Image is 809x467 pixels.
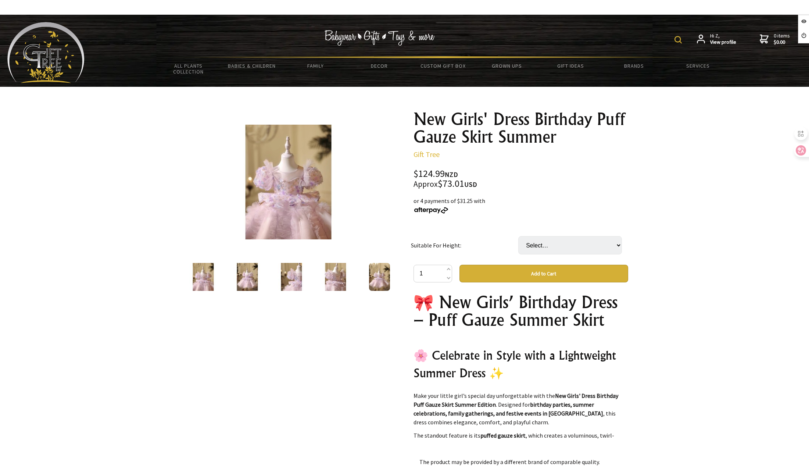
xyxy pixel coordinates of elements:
a: Brands [602,58,666,74]
span: NZD [445,170,458,179]
a: Grown Ups [475,58,538,74]
strong: birthday parties, summer celebrations, family gatherings, and festive events in [GEOGRAPHIC_DATA] [414,401,603,417]
div: 1. Asian sizes are 1 to 2 sizes smaller than European and [DEMOGRAPHIC_DATA] people. Choose the l... [414,293,628,441]
strong: $0.00 [774,39,790,46]
a: Services [666,58,730,74]
img: New Girls' Dress Birthday Puff Gauze Skirt Summer [322,263,350,291]
a: Decor [347,58,411,74]
a: Custom Gift Box [411,58,475,74]
img: New Girls' Dress Birthday Puff Gauze Skirt Summer [369,263,390,291]
a: 0 items$0.00 [760,33,790,46]
a: Gift Tree [414,150,440,159]
h1: 🎀 New Girls’ Birthday Dress – Puff Gauze Summer Skirt [414,293,628,329]
td: Suitable For Height: [411,226,518,265]
small: Approx [414,179,438,189]
p: Make your little girl’s special day unforgettable with the . Designed for , this dress combines e... [414,391,628,427]
a: Hi Z,View profile [697,33,736,46]
strong: View profile [710,39,736,46]
strong: New Girls' Dress Birthday Puff Gauze Skirt Summer Edition [414,392,618,408]
img: New Girls' Dress Birthday Puff Gauze Skirt Summer [231,125,346,239]
img: New Girls' Dress Birthday Puff Gauze Skirt Summer [189,263,217,291]
span: USD [464,180,477,189]
img: New Girls' Dress Birthday Puff Gauze Skirt Summer [233,263,261,291]
h1: New Girls' Dress Birthday Puff Gauze Skirt Summer [414,110,628,146]
span: Hi Z, [710,33,736,46]
a: All Plants Collection [157,58,220,79]
a: Gift Ideas [538,58,602,74]
img: New Girls' Dress Birthday Puff Gauze Skirt Summer [278,263,305,291]
div: or 4 payments of $31.25 with [414,196,628,214]
img: Babyware - Gifts - Toys and more... [7,22,85,83]
button: Add to Cart [459,265,628,282]
a: Family [284,58,347,74]
a: Babies & Children [220,58,284,74]
div: $124.99 $73.01 [414,169,628,189]
img: product search [674,36,682,43]
img: Afterpay [414,207,449,214]
img: Babywear - Gifts - Toys & more [325,30,435,46]
strong: puffed gauze skirt [480,432,526,439]
h2: 🌸 Celebrate in Style with a Lightweight Summer Dress ✨ [414,346,628,382]
span: 0 items [774,32,790,46]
